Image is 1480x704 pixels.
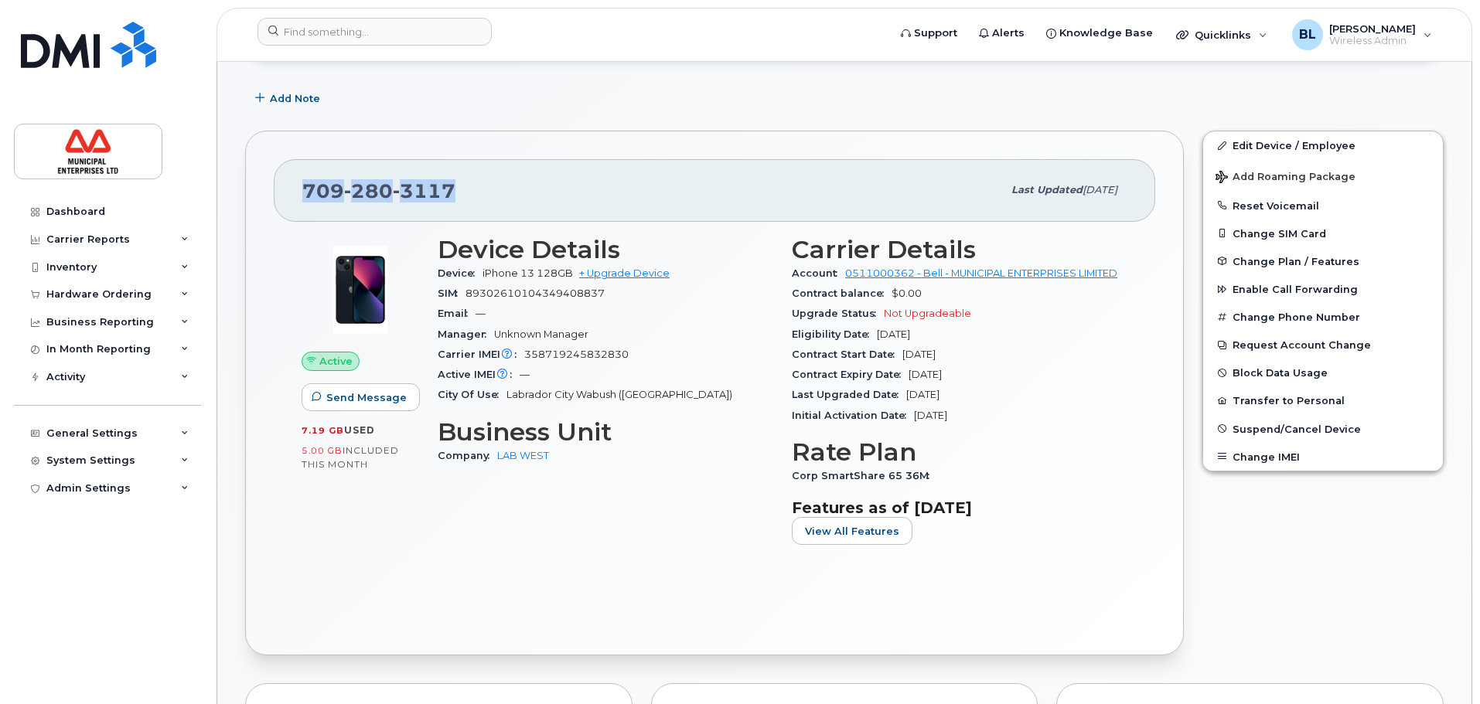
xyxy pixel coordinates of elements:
[524,349,629,360] span: 358719245832830
[302,179,455,202] span: 709
[792,267,845,279] span: Account
[792,328,877,340] span: Eligibility Date
[1203,219,1443,247] button: Change SIM Card
[1203,131,1443,159] a: Edit Device / Employee
[494,328,588,340] span: Unknown Manager
[438,369,520,380] span: Active IMEI
[344,424,375,436] span: used
[1203,275,1443,303] button: Enable Call Forwarding
[1165,19,1278,50] div: Quicklinks
[792,517,912,545] button: View All Features
[792,287,892,299] span: Contract balance
[579,267,670,279] a: + Upgrade Device
[438,328,494,340] span: Manager
[1203,331,1443,359] button: Request Account Change
[438,349,524,360] span: Carrier IMEI
[792,470,937,481] span: Corp SmartShare 65 36M
[1059,26,1153,41] span: Knowledge Base
[1216,171,1356,185] span: Add Roaming Package
[992,26,1025,41] span: Alerts
[884,308,971,319] span: Not Upgradeable
[1203,386,1443,414] button: Transfer to Personal
[902,349,936,360] span: [DATE]
[792,410,914,421] span: Initial Activation Date
[438,389,506,400] span: City Of Use
[465,287,605,299] span: 89302610104349408837
[483,267,573,279] span: iPhone 13 128GB
[792,308,884,319] span: Upgrade Status
[906,389,939,400] span: [DATE]
[890,18,968,49] a: Support
[438,308,476,319] span: Email
[909,369,942,380] span: [DATE]
[344,179,393,202] span: 280
[845,267,1117,279] a: 0511000362 - Bell - MUNICIPAL ENTERPRISES LIMITED
[1203,160,1443,192] button: Add Roaming Package
[968,18,1035,49] a: Alerts
[1035,18,1164,49] a: Knowledge Base
[520,369,530,380] span: —
[877,328,910,340] span: [DATE]
[1233,284,1358,295] span: Enable Call Forwarding
[1203,443,1443,471] button: Change IMEI
[302,425,344,436] span: 7.19 GB
[1299,26,1316,44] span: BL
[1203,247,1443,275] button: Change Plan / Features
[805,524,899,539] span: View All Features
[914,26,957,41] span: Support
[1203,303,1443,331] button: Change Phone Number
[1233,423,1361,434] span: Suspend/Cancel Device
[914,410,947,421] span: [DATE]
[892,287,922,299] span: $0.00
[245,84,333,112] button: Add Note
[319,354,353,369] span: Active
[438,287,465,299] span: SIM
[792,236,1127,264] h3: Carrier Details
[506,389,732,400] span: Labrador City Wabush ([GEOGRAPHIC_DATA])
[314,243,407,336] img: image20231002-3703462-1ig824h.jpeg
[1281,19,1443,50] div: Brad Lyons
[302,445,343,456] span: 5.00 GB
[1203,415,1443,443] button: Suspend/Cancel Device
[438,267,483,279] span: Device
[438,450,497,461] span: Company
[1329,22,1416,35] span: [PERSON_NAME]
[476,308,486,319] span: —
[1203,359,1443,386] button: Block Data Usage
[438,418,773,446] h3: Business Unit
[302,444,399,470] span: included this month
[497,450,549,461] a: LAB WEST
[1203,192,1443,219] button: Reset Voicemail
[792,369,909,380] span: Contract Expiry Date
[792,349,902,360] span: Contract Start Date
[792,498,1127,517] h3: Features as of [DATE]
[393,179,455,202] span: 3117
[1083,184,1117,196] span: [DATE]
[1195,29,1251,41] span: Quicklinks
[792,438,1127,466] h3: Rate Plan
[302,383,420,411] button: Send Message
[257,18,492,46] input: Find something...
[1233,255,1359,267] span: Change Plan / Features
[438,236,773,264] h3: Device Details
[270,91,320,106] span: Add Note
[1011,184,1083,196] span: Last updated
[326,390,407,405] span: Send Message
[1329,35,1416,47] span: Wireless Admin
[792,389,906,400] span: Last Upgraded Date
